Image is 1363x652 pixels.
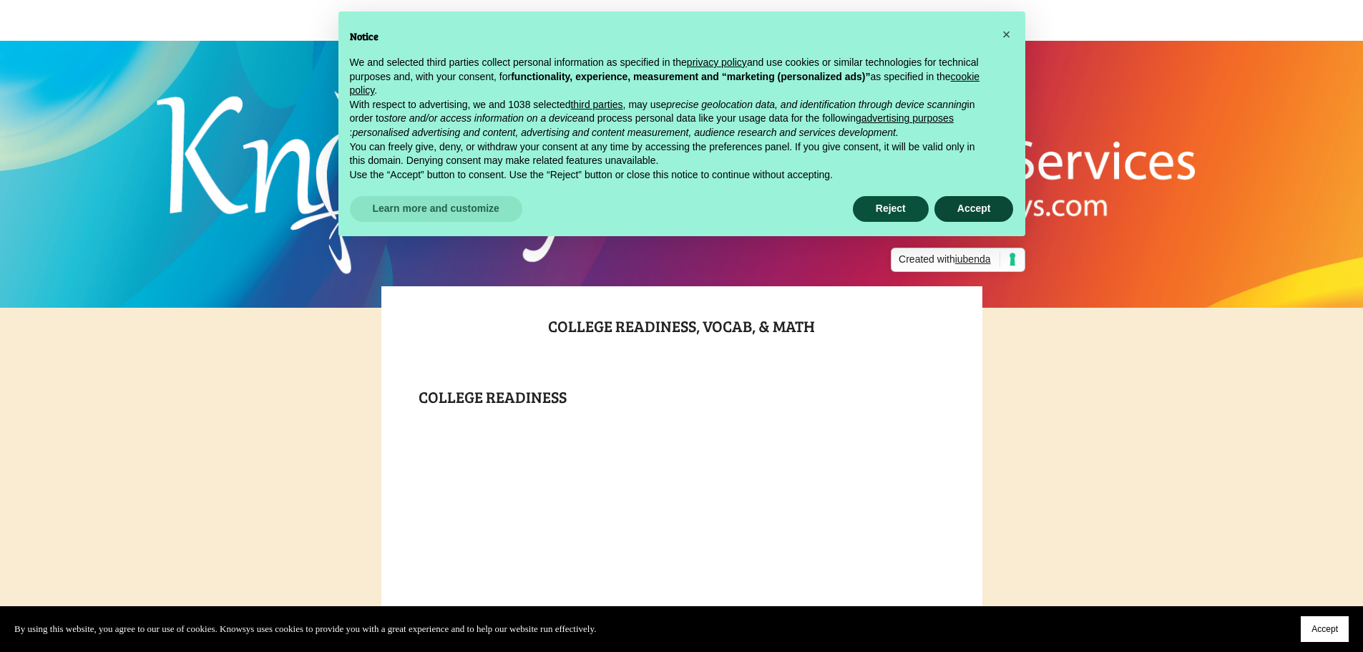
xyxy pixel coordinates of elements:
[995,23,1018,46] button: Close this notice
[934,196,1014,222] button: Accept
[853,196,929,222] button: Reject
[1311,624,1338,634] span: Accept
[384,112,578,124] em: store and/or access information on a device
[350,56,991,98] p: We and selected third parties collect personal information as specified in the and use cookies or...
[352,127,898,138] em: personalised advertising and content, advertising and content measurement, audience research and ...
[14,621,596,637] p: By using this website, you agree to our use of cookies. Knowsys uses cookies to provide you with ...
[350,98,991,140] p: With respect to advertising, we and 1038 selected , may use in order to and process personal data...
[350,196,522,222] button: Learn more and customize
[666,99,967,110] em: precise geolocation data, and identification through device scanning
[955,253,991,265] span: iubenda
[899,253,1000,267] span: Created with
[419,313,945,364] h1: College readiness, Vocab, & Math
[350,168,991,183] p: Use the “Accept” button to consent. Use the “Reject” button or close this notice to continue with...
[511,71,870,82] strong: functionality, experience, measurement and “marketing (personalized ads)”
[419,384,945,409] h1: College Readiness
[891,248,1025,272] a: Created withiubenda
[350,140,991,168] p: You can freely give, deny, or withdraw your consent at any time by accessing the preferences pane...
[570,98,622,112] button: third parties
[350,71,980,97] a: cookie policy
[861,112,954,126] button: advertising purposes
[350,29,991,44] h2: Notice
[1301,616,1349,642] button: Accept
[687,57,747,68] a: privacy policy
[1002,26,1011,42] span: ×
